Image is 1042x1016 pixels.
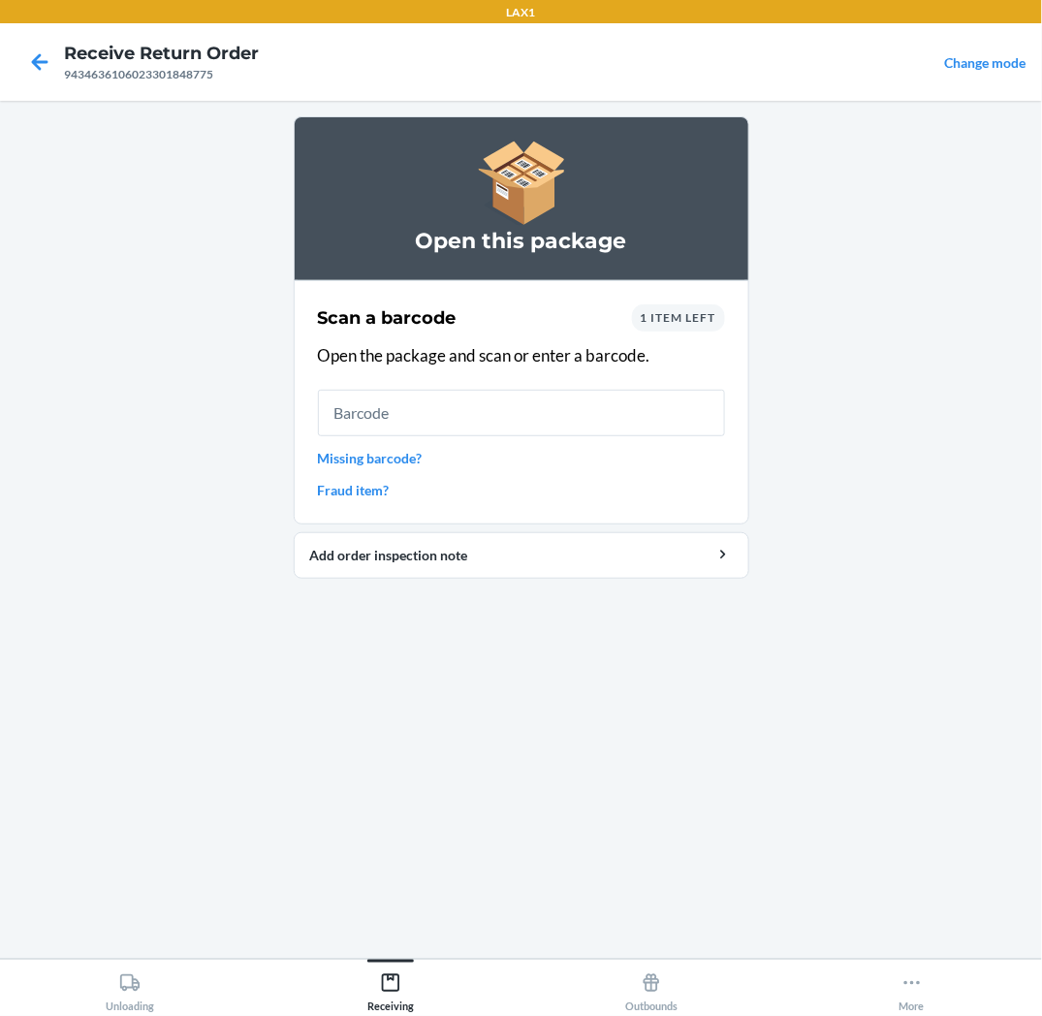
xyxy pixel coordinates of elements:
a: Missing barcode? [318,448,725,468]
a: Fraud item? [318,480,725,500]
h2: Scan a barcode [318,305,457,331]
div: Add order inspection note [310,545,733,565]
input: Barcode [318,390,725,436]
div: More [900,965,925,1013]
div: 9434636106023301848775 [64,66,259,83]
h4: Receive Return Order [64,41,259,66]
a: Change mode [945,54,1026,71]
div: Outbounds [625,965,678,1013]
button: More [781,960,1042,1013]
button: Receiving [261,960,521,1013]
h3: Open this package [318,226,725,257]
p: LAX1 [507,4,536,21]
button: Outbounds [521,960,782,1013]
div: Receiving [367,965,414,1013]
span: 1 item left [641,310,716,325]
div: Unloading [106,965,154,1013]
p: Open the package and scan or enter a barcode. [318,343,725,368]
button: Add order inspection note [294,532,749,579]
